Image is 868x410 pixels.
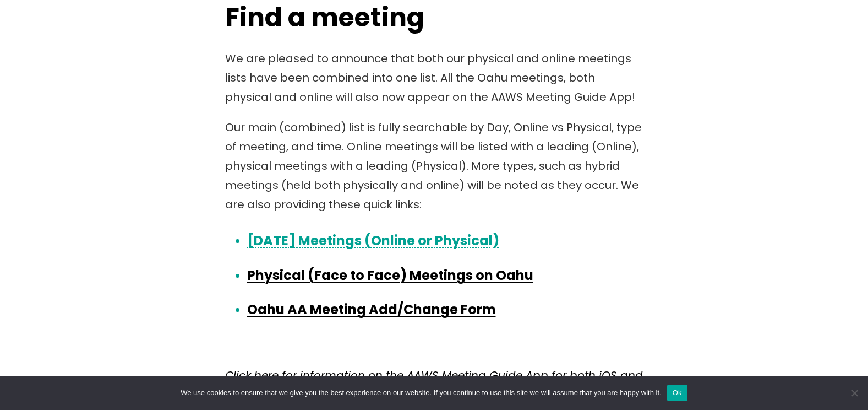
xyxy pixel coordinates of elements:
[849,387,860,398] span: No
[247,231,499,250] a: [DATE] Meetings (Online or Physical)
[225,118,643,214] p: Our main (combined) list is fully searchable by Day, Online vs Physical, type of meeting, and tim...
[225,49,643,107] p: We are pleased to announce that both our physical and online meetings lists have been combined in...
[667,385,687,401] button: Ok
[247,266,533,284] a: Physical (Face to Face) Meetings on Oahu
[225,368,643,402] a: Click here for information on the AAWS Meeting Guide App for both iOS and Android.
[247,300,496,319] a: Oahu AA Meeting Add/Change Form
[181,387,661,398] span: We use cookies to ensure that we give you the best experience on our website. If you continue to ...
